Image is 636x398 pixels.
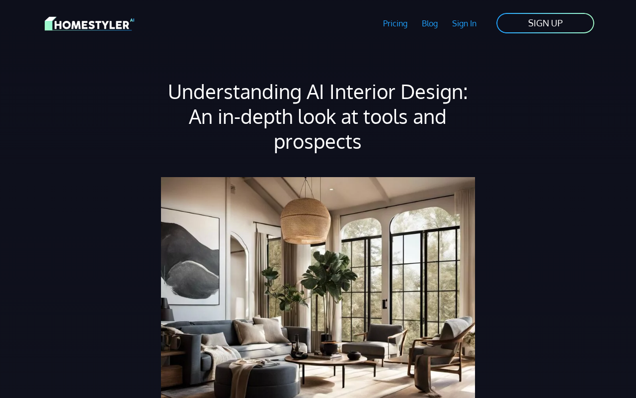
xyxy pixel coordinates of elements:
[414,12,445,35] a: Blog
[445,12,483,35] a: Sign In
[161,79,475,153] h1: Understanding AI Interior Design: An in-depth look at tools and prospects
[495,12,595,34] a: SIGN UP
[376,12,415,35] a: Pricing
[45,15,134,32] img: HomeStyler AI logo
